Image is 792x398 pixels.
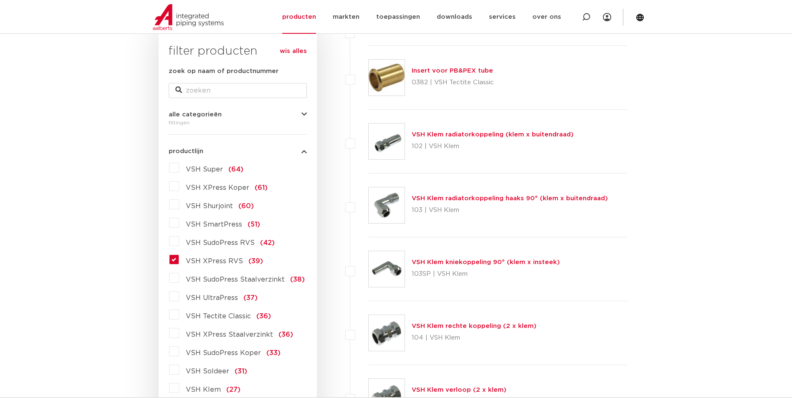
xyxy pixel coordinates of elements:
a: VSH Klem kniekoppeling 90° (klem x insteek) [412,259,560,265]
a: Insert voor PB&PEX tube [412,68,493,74]
span: (37) [243,295,258,301]
button: productlijn [169,148,307,154]
span: (36) [256,313,271,320]
a: VSH Klem rechte koppeling (2 x klem) [412,323,536,329]
p: 103SP | VSH Klem [412,267,560,281]
p: 104 | VSH Klem [412,331,536,345]
img: Thumbnail for VSH Klem radiatorkoppeling (klem x buitendraad) [369,123,405,159]
span: VSH Tectite Classic [186,313,251,320]
span: VSH Super [186,166,223,173]
label: zoek op naam of productnummer [169,66,278,76]
span: (39) [248,258,263,264]
span: alle categorieën [169,111,222,118]
span: (33) [266,350,281,356]
span: VSH Soldeer [186,368,229,375]
h3: filter producten [169,43,307,60]
span: VSH SmartPress [186,221,242,228]
img: Thumbnail for Insert voor PB&PEX tube [369,60,405,96]
a: VSH Klem verloop (2 x klem) [412,387,506,393]
p: 102 | VSH Klem [412,140,574,153]
span: VSH Shurjoint [186,203,233,209]
span: productlijn [169,148,203,154]
span: VSH SudoPress RVS [186,239,255,246]
span: VSH SudoPress Staalverzinkt [186,276,285,283]
div: fittingen [169,118,307,128]
span: VSH UltraPress [186,295,238,301]
span: (51) [248,221,260,228]
img: Thumbnail for VSH Klem radiatorkoppeling haaks 90° (klem x buitendraad) [369,187,405,223]
span: VSH Klem [186,386,221,393]
a: wis alles [280,46,307,56]
a: VSH Klem radiatorkoppeling haaks 90° (klem x buitendraad) [412,195,608,202]
span: (64) [228,166,243,173]
img: Thumbnail for VSH Klem rechte koppeling (2 x klem) [369,315,405,351]
p: 103 | VSH Klem [412,204,608,217]
a: VSH Klem radiatorkoppeling (klem x buitendraad) [412,131,574,138]
span: VSH XPress RVS [186,258,243,264]
input: zoeken [169,83,307,98]
span: (38) [290,276,305,283]
p: 0382 | VSH Tectite Classic [412,76,494,89]
img: Thumbnail for VSH Klem kniekoppeling 90° (klem x insteek) [369,251,405,287]
span: (60) [238,203,254,209]
span: (42) [260,239,275,246]
span: (31) [235,368,247,375]
span: VSH SudoPress Koper [186,350,261,356]
span: (61) [255,184,268,191]
button: alle categorieën [169,111,307,118]
span: (27) [226,386,240,393]
span: VSH XPress Staalverzinkt [186,331,273,338]
span: VSH XPress Koper [186,184,249,191]
span: (36) [278,331,293,338]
